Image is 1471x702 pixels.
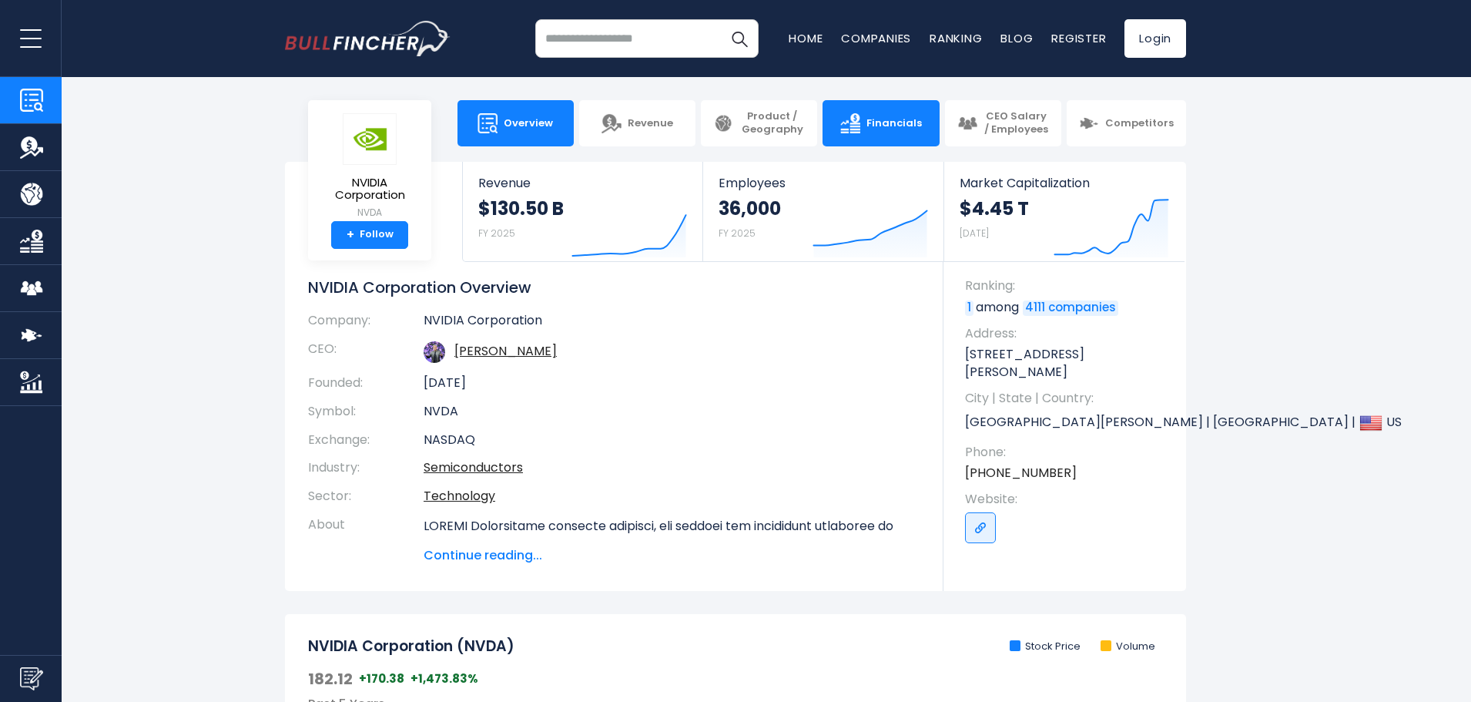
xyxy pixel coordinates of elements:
[320,176,419,202] span: NVIDIA Corporation
[331,221,408,249] a: +Follow
[841,30,911,46] a: Companies
[424,546,920,565] span: Continue reading...
[789,30,823,46] a: Home
[965,346,1171,381] p: [STREET_ADDRESS][PERSON_NAME]
[1051,30,1106,46] a: Register
[944,162,1185,261] a: Market Capitalization $4.45 T [DATE]
[960,196,1029,220] strong: $4.45 T
[1101,640,1155,653] li: Volume
[424,341,445,363] img: jensen-huang.jpg
[308,637,514,657] h2: NVIDIA Corporation (NVDA)
[1000,30,1033,46] a: Blog
[823,100,939,146] a: Financials
[945,100,1061,146] a: CEO Salary / Employees
[359,671,404,687] span: +170.38
[1105,117,1174,130] span: Competitors
[463,162,702,261] a: Revenue $130.50 B FY 2025
[424,426,920,455] td: NASDAQ
[965,411,1171,435] p: [GEOGRAPHIC_DATA][PERSON_NAME] | [GEOGRAPHIC_DATA] | US
[308,277,920,297] h1: NVIDIA Corporation Overview
[347,228,354,242] strong: +
[965,491,1171,508] span: Website:
[579,100,695,146] a: Revenue
[478,176,687,190] span: Revenue
[308,511,424,565] th: About
[960,227,989,240] small: [DATE]
[965,301,973,316] a: 1
[410,671,478,687] span: +1,473.83%
[628,117,673,130] span: Revenue
[965,277,1171,294] span: Ranking:
[719,196,781,220] strong: 36,000
[703,162,943,261] a: Employees 36,000 FY 2025
[308,454,424,482] th: Industry:
[983,110,1049,136] span: CEO Salary / Employees
[1023,301,1118,316] a: 4111 companies
[308,313,424,335] th: Company:
[308,335,424,369] th: CEO:
[720,19,759,58] button: Search
[866,117,922,130] span: Financials
[719,176,927,190] span: Employees
[739,110,805,136] span: Product / Geography
[478,227,515,240] small: FY 2025
[285,21,451,56] a: Go to homepage
[454,342,557,360] a: ceo
[285,21,451,56] img: bullfincher logo
[965,444,1171,461] span: Phone:
[965,390,1171,407] span: City | State | Country:
[965,299,1171,316] p: among
[320,113,420,221] a: NVIDIA Corporation NVDA
[424,313,920,335] td: NVIDIA Corporation
[719,227,756,240] small: FY 2025
[930,30,982,46] a: Ranking
[1010,640,1081,653] li: Stock Price
[701,100,817,146] a: Product / Geography
[320,206,419,220] small: NVDA
[308,369,424,398] th: Founded:
[965,512,996,543] a: Go to link
[1124,19,1186,58] a: Login
[960,176,1169,190] span: Market Capitalization
[457,100,574,146] a: Overview
[424,458,523,476] a: Semiconductors
[965,325,1171,342] span: Address:
[478,196,564,220] strong: $130.50 B
[424,398,920,426] td: NVDA
[504,117,553,130] span: Overview
[308,426,424,455] th: Exchange:
[424,369,920,398] td: [DATE]
[308,669,353,689] span: 182.12
[424,487,495,505] a: Technology
[965,465,1077,482] a: [PHONE_NUMBER]
[308,482,424,511] th: Sector:
[1067,100,1186,146] a: Competitors
[308,398,424,426] th: Symbol:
